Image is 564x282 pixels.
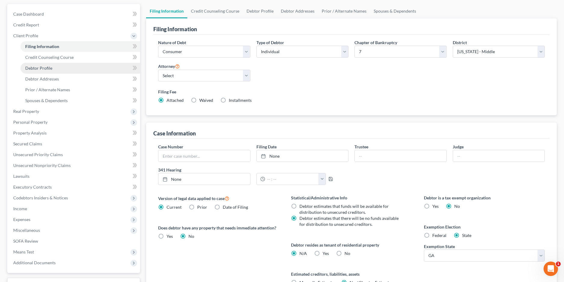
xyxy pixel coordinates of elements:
div: Case Information [153,130,196,137]
textarea: Message… [5,184,115,194]
span: No [454,204,460,209]
span: Yes [167,234,173,239]
span: Waived [199,98,213,103]
button: Upload attachment [9,197,14,202]
span: Real Property [13,109,39,114]
a: Case Dashboard [8,9,140,20]
span: Unsecured Nonpriority Claims [13,163,71,168]
a: Credit Report [8,20,140,30]
span: 1 [556,262,561,266]
a: Prior / Alternate Names [318,4,370,18]
label: Statistical/Administrative Info [291,195,412,201]
label: Trustee [354,144,368,150]
span: Date of Filing [223,205,248,210]
span: Case Dashboard [13,11,44,17]
h1: [PERSON_NAME] [29,3,68,8]
input: -- [453,150,545,162]
input: -- : -- [265,173,319,185]
label: Chapter of Bankruptcy [354,39,397,46]
label: Judge [453,144,464,150]
span: N/A [299,251,307,256]
span: Yes [323,251,329,256]
a: Debtor Profile [243,4,277,18]
a: Property Analysis [8,128,140,138]
p: Active in the last 15m [29,8,72,14]
a: Spouses & Dependents [20,95,140,106]
div: Close [106,2,116,13]
a: Filing Information [20,41,140,52]
iframe: Intercom live chat [544,262,558,276]
span: Additional Documents [13,260,56,265]
button: Gif picker [29,197,33,202]
div: [PERSON_NAME] • 2m ago [10,141,58,144]
span: Spouses & Dependents [25,98,68,103]
div: ECF Alert:​When filing your case, if you receive a filing error, please double-check with the cou... [5,47,99,140]
label: District [453,39,467,46]
span: Lawsuits [13,174,29,179]
div: Lindsey says… [5,47,115,153]
a: Filing Information [146,4,187,18]
span: Codebtors Insiders & Notices [13,195,68,200]
span: Filing Information [25,44,59,49]
a: Secured Claims [8,138,140,149]
span: Credit Counseling Course [25,55,74,60]
a: Lawsuits [8,171,140,182]
b: ECF Alert [10,54,32,59]
button: go back [4,2,15,14]
label: Attorney [158,62,180,70]
label: Debtor is a tax exempt organization [424,195,545,201]
a: Debtor Addresses [277,4,318,18]
span: SOFA Review [13,238,38,244]
span: Prior / Alternate Names [25,87,70,92]
span: No [189,234,194,239]
label: Nature of Debt [158,39,186,46]
div: : ​ When filing your case, if you receive a filing error, please double-check with the court to m... [10,54,94,136]
span: Client Profile [13,33,38,38]
span: Debtor Profile [25,65,52,71]
a: Credit Counseling Course [20,52,140,63]
label: Version of legal data applied to case [158,195,279,202]
img: Profile image for Lindsey [17,3,27,13]
span: Debtor estimates that funds will be available for distribution to unsecured creditors. [299,204,389,215]
span: Federal [432,233,446,238]
button: Start recording [38,197,43,202]
a: Unsecured Priority Claims [8,149,140,160]
span: No [345,251,350,256]
span: Miscellaneous [13,228,40,233]
label: Debtor resides as tenant of residential property [291,242,412,248]
span: Means Test [13,249,34,254]
label: Exemption Election [424,224,545,230]
a: Credit Counseling Course [187,4,243,18]
a: SOFA Review [8,236,140,247]
span: Executory Contracts [13,184,52,190]
button: Send a message… [103,194,113,204]
label: Case Number [158,144,183,150]
input: Enter case number... [158,150,250,162]
div: Filing Information [153,26,197,33]
span: Installments [229,98,252,103]
a: Debtor Profile [20,63,140,74]
span: Debtor estimates that there will be no funds available for distribution to unsecured creditors. [299,216,399,227]
a: None [257,150,348,162]
a: Unsecured Nonpriority Claims [8,160,140,171]
a: Spouses & Dependents [370,4,420,18]
input: -- [355,150,446,162]
span: Attached [167,98,184,103]
span: Current [167,205,182,210]
span: Prior [197,205,207,210]
button: Emoji picker [19,197,24,202]
span: Personal Property [13,120,48,125]
a: None [158,173,250,185]
span: Debtor Addresses [25,76,59,81]
label: Filing Fee [158,89,545,95]
label: Filing Date [256,144,277,150]
label: Exemption State [424,243,455,250]
span: Yes [432,204,439,209]
span: Secured Claims [13,141,42,146]
button: Home [94,2,106,14]
span: Expenses [13,217,30,222]
label: Estimated creditors, liabilities, assets [291,271,412,277]
label: Type of Debtor [256,39,284,46]
label: Does debtor have any property that needs immediate attention? [158,225,279,231]
label: 341 Hearing [155,167,351,173]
